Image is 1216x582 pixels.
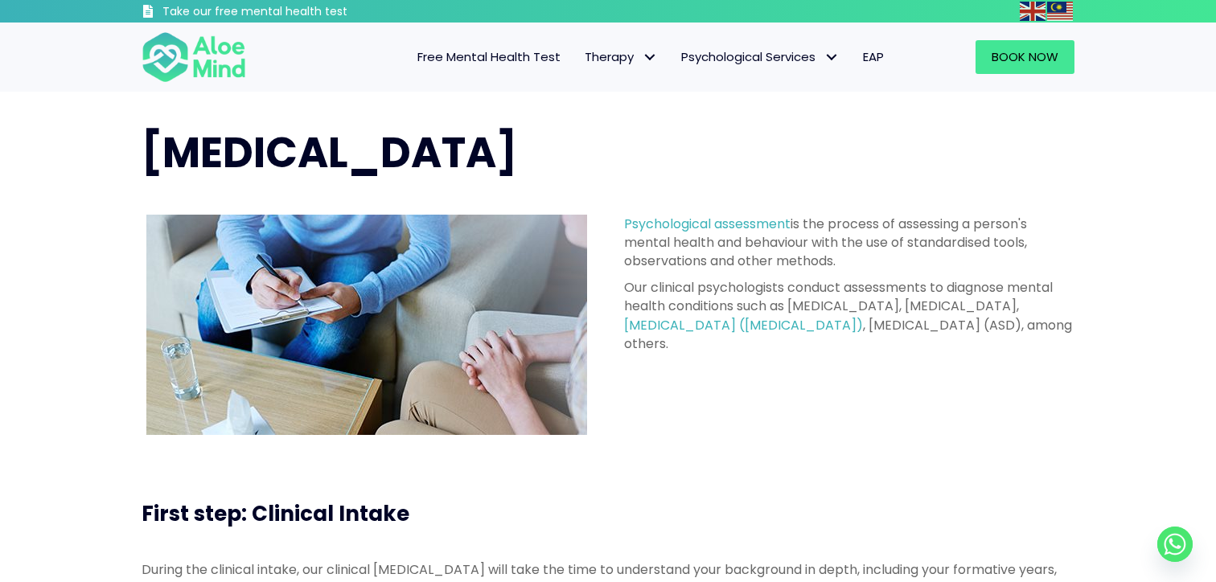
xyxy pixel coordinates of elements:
[142,4,433,23] a: Take our free mental health test
[417,48,561,65] span: Free Mental Health Test
[992,48,1058,65] span: Book Now
[976,40,1074,74] a: Book Now
[851,40,896,74] a: EAP
[624,215,1074,271] p: is the process of assessing a person's mental health and behaviour with the use of standardised t...
[1020,2,1047,20] a: English
[573,40,669,74] a: TherapyTherapy: submenu
[820,46,843,69] span: Psychological Services: submenu
[267,40,896,74] nav: Menu
[1047,2,1074,20] a: Malay
[669,40,851,74] a: Psychological ServicesPsychological Services: submenu
[162,4,433,20] h3: Take our free mental health test
[405,40,573,74] a: Free Mental Health Test
[624,278,1074,353] p: Our clinical psychologists conduct assessments to diagnose mental health conditions such as [MEDI...
[624,215,791,233] a: Psychological assessment
[638,46,661,69] span: Therapy: submenu
[585,48,657,65] span: Therapy
[681,48,839,65] span: Psychological Services
[1020,2,1046,21] img: en
[146,215,587,435] img: psychological assessment
[142,499,409,528] span: First step: Clinical Intake
[624,316,863,334] a: [MEDICAL_DATA] ([MEDICAL_DATA])
[863,48,884,65] span: EAP
[142,123,517,182] span: [MEDICAL_DATA]
[142,31,246,84] img: Aloe mind Logo
[1047,2,1073,21] img: ms
[1157,527,1193,562] a: Whatsapp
